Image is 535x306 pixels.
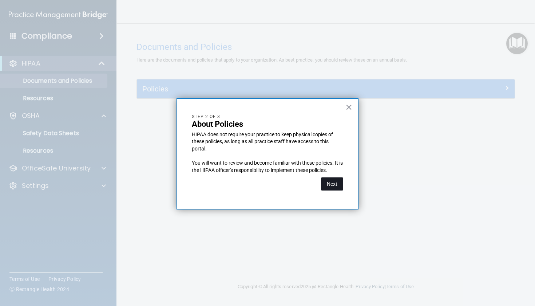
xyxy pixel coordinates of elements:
button: Next [321,177,343,191]
p: You will want to review and become familiar with these policies. It is the HIPAA officer's respon... [192,160,343,174]
p: HIPAA does not require your practice to keep physical copies of these policies, as long as all pr... [192,131,343,153]
button: Close [345,101,352,113]
p: Step 2 of 3 [192,114,343,120]
iframe: Drift Widget Chat Controller [409,254,526,283]
p: About Policies [192,119,343,129]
